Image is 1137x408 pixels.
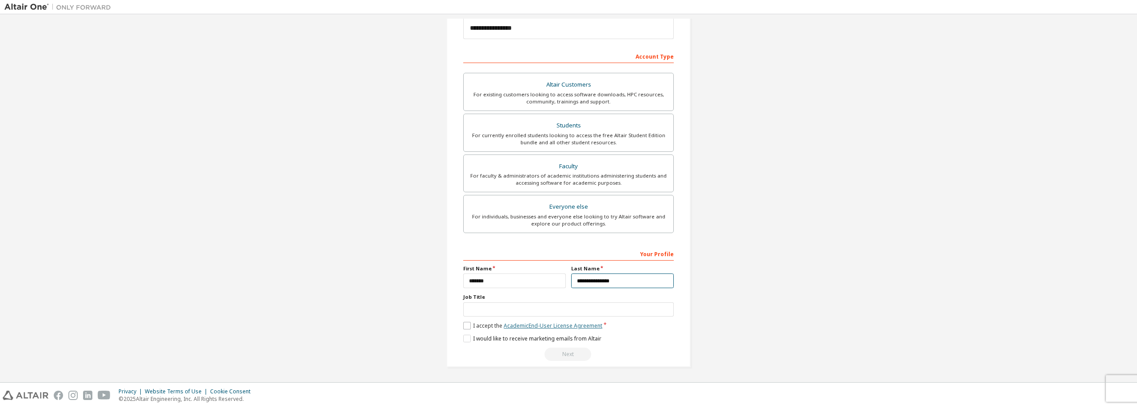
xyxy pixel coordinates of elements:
[469,160,668,173] div: Faculty
[98,391,111,400] img: youtube.svg
[145,388,210,395] div: Website Terms of Use
[210,388,256,395] div: Cookie Consent
[463,49,674,63] div: Account Type
[463,265,566,272] label: First Name
[463,246,674,261] div: Your Profile
[504,322,602,329] a: Academic End-User License Agreement
[469,132,668,146] div: For currently enrolled students looking to access the free Altair Student Edition bundle and all ...
[571,265,674,272] label: Last Name
[4,3,115,12] img: Altair One
[54,391,63,400] img: facebook.svg
[119,388,145,395] div: Privacy
[463,335,601,342] label: I would like to receive marketing emails from Altair
[3,391,48,400] img: altair_logo.svg
[463,322,602,329] label: I accept the
[469,201,668,213] div: Everyone else
[463,348,674,361] div: Read and acccept EULA to continue
[469,79,668,91] div: Altair Customers
[469,213,668,227] div: For individuals, businesses and everyone else looking to try Altair software and explore our prod...
[83,391,92,400] img: linkedin.svg
[119,395,256,403] p: © 2025 Altair Engineering, Inc. All Rights Reserved.
[469,172,668,186] div: For faculty & administrators of academic institutions administering students and accessing softwa...
[469,91,668,105] div: For existing customers looking to access software downloads, HPC resources, community, trainings ...
[68,391,78,400] img: instagram.svg
[463,293,674,301] label: Job Title
[469,119,668,132] div: Students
